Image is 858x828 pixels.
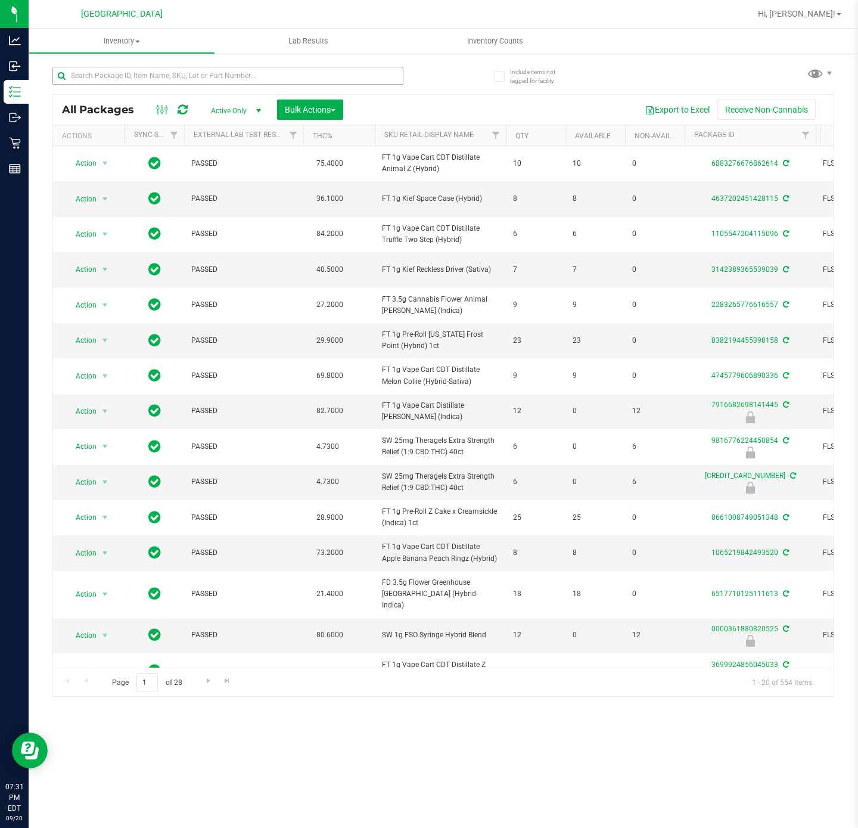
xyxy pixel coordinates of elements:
[98,545,113,562] span: select
[194,131,287,139] a: External Lab Test Result
[513,193,558,204] span: 8
[781,371,789,380] span: Sync from Compliance System
[382,152,499,175] span: FT 1g Vape Cart CDT Distillate Animal Z (Hybrid)
[29,29,215,54] a: Inventory
[382,364,499,387] span: FT 1g Vape Cart CDT Distillate Melon Collie (Hybrid-Sativa)
[781,625,789,633] span: Sync from Compliance System
[382,506,499,529] span: FT 1g Pre-Roll Z Cake x Creamsickle (Indica) 1ct
[781,265,789,274] span: Sync from Compliance System
[191,547,296,559] span: PASSED
[148,509,161,526] span: In Sync
[200,673,217,689] a: Go to the next page
[98,509,113,526] span: select
[65,226,97,243] span: Action
[632,476,677,488] span: 6
[65,586,97,603] span: Action
[98,586,113,603] span: select
[148,585,161,602] span: In Sync
[711,300,778,309] a: 2283265776616557
[515,132,529,140] a: Qty
[285,105,335,114] span: Bulk Actions
[632,588,677,600] span: 0
[513,547,558,559] span: 8
[98,191,113,207] span: select
[711,436,778,445] a: 9816776224450854
[148,225,161,242] span: In Sync
[717,100,816,120] button: Receive Non-Cannabis
[98,627,113,644] span: select
[191,335,296,346] span: PASSED
[513,441,558,452] span: 6
[65,627,97,644] span: Action
[98,438,113,455] span: select
[65,474,97,491] span: Action
[632,228,677,240] span: 0
[310,190,349,207] span: 36.1000
[758,9,835,18] span: Hi, [PERSON_NAME]!
[711,265,778,274] a: 3142389365539039
[573,629,618,641] span: 0
[310,296,349,314] span: 27.2000
[98,261,113,278] span: select
[284,125,303,145] a: Filter
[98,403,113,420] span: select
[632,158,677,169] span: 0
[711,513,778,522] a: 8661008749051348
[632,441,677,452] span: 6
[191,512,296,523] span: PASSED
[164,125,184,145] a: Filter
[65,403,97,420] span: Action
[134,131,180,139] a: Sync Status
[62,103,146,116] span: All Packages
[705,472,785,480] a: [CREDIT_CARD_NUMBER]
[781,159,789,168] span: Sync from Compliance System
[382,629,499,641] span: SW 1g FSO Syringe Hybrid Blend
[310,261,349,278] span: 40.5000
[148,261,161,278] span: In Sync
[451,36,539,46] span: Inventory Counts
[382,329,499,352] span: FT 1g Pre-Roll [US_STATE] Frost Point (Hybrid) 1ct
[136,673,158,691] input: 1
[632,193,677,204] span: 0
[148,296,161,313] span: In Sync
[310,473,345,491] span: 4.7300
[9,111,21,123] inline-svg: Outbound
[513,158,558,169] span: 10
[29,36,214,46] span: Inventory
[65,368,97,384] span: Action
[148,402,161,419] span: In Sync
[573,228,618,240] span: 6
[65,662,97,679] span: Action
[148,332,161,349] span: In Sync
[513,588,558,600] span: 18
[632,335,677,346] span: 0
[98,226,113,243] span: select
[65,545,97,562] span: Action
[382,193,499,204] span: FT 1g Kief Space Case (Hybrid)
[65,509,97,526] span: Action
[65,191,97,207] span: Action
[711,625,778,633] a: 0000361880820525
[384,131,474,139] a: Sku Retail Display Name
[9,86,21,98] inline-svg: Inventory
[5,814,23,823] p: 09/20
[382,223,499,246] span: FT 1g Vape Cart CDT Distillate Truffle Two Step (Hybrid)
[382,541,499,564] span: FT 1g Vape Cart CDT Distillate Apple Banana Peach Ringz (Hybrid)
[9,137,21,149] inline-svg: Retail
[191,370,296,382] span: PASSED
[191,441,296,452] span: PASSED
[711,194,778,203] a: 4637202451428115
[382,294,499,317] span: FT 3.5g Cannabis Flower Animal [PERSON_NAME] (Indica)
[632,547,677,559] span: 0
[573,264,618,275] span: 7
[513,299,558,311] span: 9
[310,332,349,349] span: 29.9000
[272,36,344,46] span: Lab Results
[781,401,789,409] span: Sync from Compliance System
[632,405,677,417] span: 12
[310,662,349,680] span: 75.3000
[513,370,558,382] span: 9
[382,400,499,423] span: FT 1g Vape Cart Distillate [PERSON_NAME] (Indica)
[382,471,499,494] span: SW 25mg Theragels Extra Strength Relief (1:9 CBD:THC) 40ct
[310,367,349,384] span: 69.8000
